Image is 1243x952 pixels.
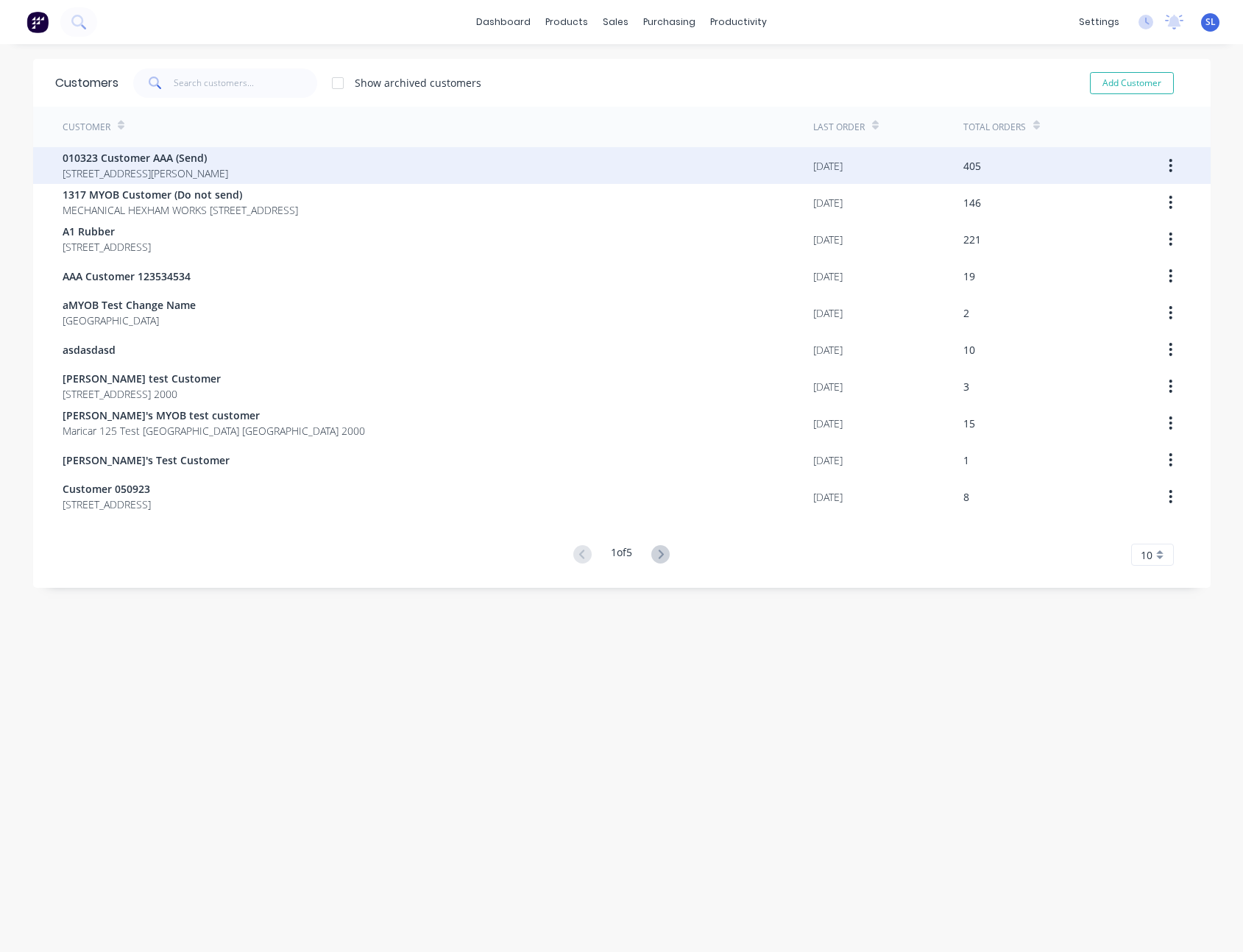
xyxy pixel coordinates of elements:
[63,166,228,181] span: [STREET_ADDRESS][PERSON_NAME]
[63,313,196,328] span: [GEOGRAPHIC_DATA]
[63,408,365,423] span: [PERSON_NAME]'s MYOB test customer
[63,386,221,402] span: [STREET_ADDRESS] 2000
[963,379,969,394] div: 3
[963,232,981,247] div: 221
[813,195,843,210] div: [DATE]
[963,416,975,431] div: 15
[813,305,843,321] div: [DATE]
[63,423,365,438] span: Maricar 125 Test [GEOGRAPHIC_DATA] [GEOGRAPHIC_DATA] 2000
[813,269,843,284] div: [DATE]
[1090,72,1174,94] button: Add Customer
[963,269,975,284] div: 19
[963,489,969,505] div: 8
[63,269,191,284] span: AAA Customer 123534534
[813,121,865,134] div: Last Order
[469,11,538,33] a: dashboard
[538,11,595,33] div: products
[63,497,151,512] span: [STREET_ADDRESS]
[963,452,969,468] div: 1
[813,489,843,505] div: [DATE]
[1205,15,1216,29] span: SL
[63,342,116,358] span: asdasdasd
[63,239,151,255] span: [STREET_ADDRESS]
[813,416,843,431] div: [DATE]
[174,68,317,98] input: Search customers...
[963,342,975,358] div: 10
[813,379,843,394] div: [DATE]
[55,74,118,92] div: Customers
[63,452,230,468] span: [PERSON_NAME]'s Test Customer
[963,305,969,321] div: 2
[1141,547,1152,563] span: 10
[595,11,636,33] div: sales
[813,452,843,468] div: [DATE]
[703,11,774,33] div: productivity
[63,481,151,497] span: Customer 050923
[813,158,843,174] div: [DATE]
[26,11,49,33] img: Factory
[963,195,981,210] div: 146
[63,371,221,386] span: [PERSON_NAME] test Customer
[63,121,110,134] div: Customer
[63,202,298,218] span: MECHANICAL HEXHAM WORKS [STREET_ADDRESS]
[355,75,481,90] div: Show archived customers
[636,11,703,33] div: purchasing
[63,297,196,313] span: aMYOB Test Change Name
[63,150,228,166] span: 010323 Customer AAA (Send)
[63,224,151,239] span: A1 Rubber
[963,121,1026,134] div: Total Orders
[813,232,843,247] div: [DATE]
[813,342,843,358] div: [DATE]
[1072,11,1127,33] div: settings
[63,187,298,202] span: 1317 MYOB Customer (Do not send)
[611,544,632,566] div: 1 of 5
[963,158,981,174] div: 405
